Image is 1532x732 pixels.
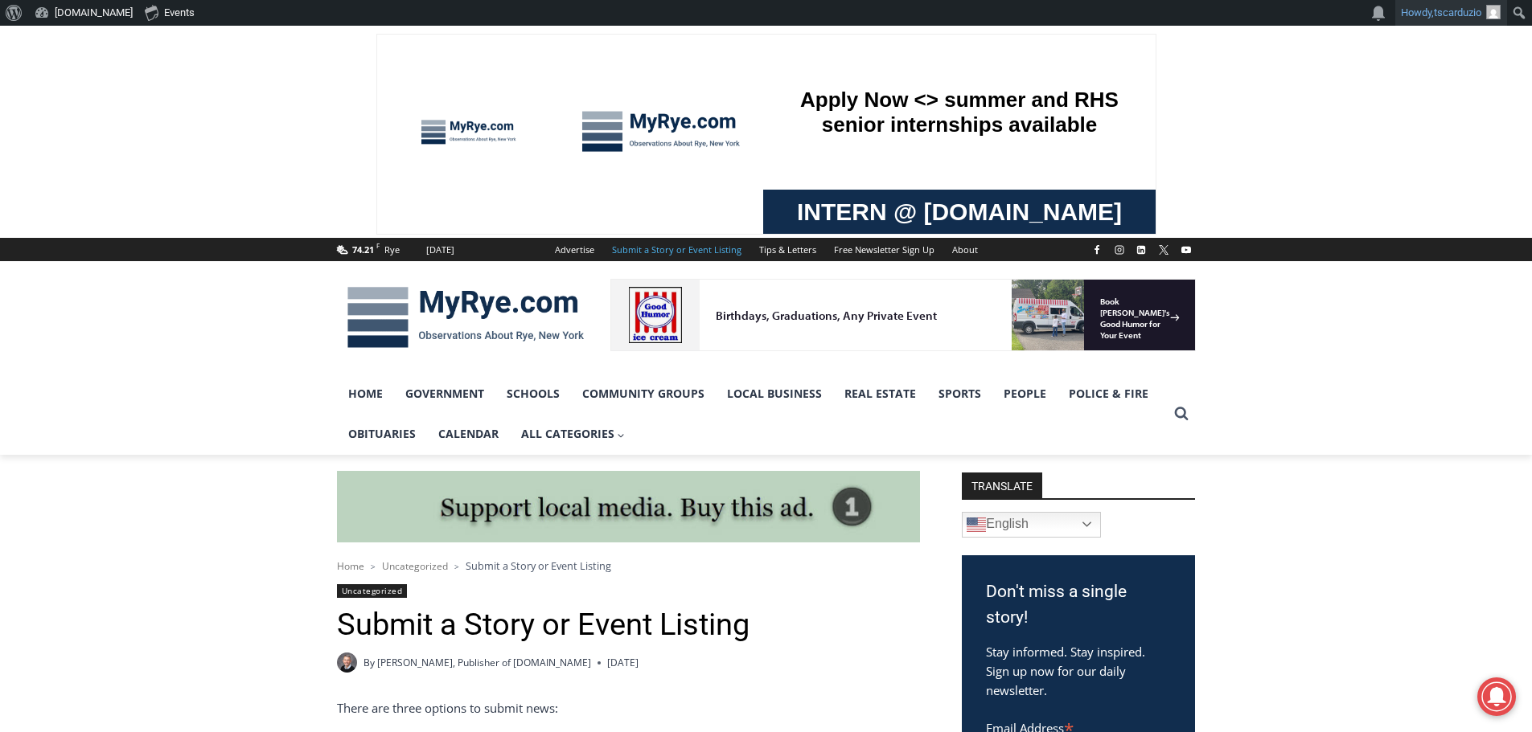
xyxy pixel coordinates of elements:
[750,238,825,261] a: Tips & Letters
[384,243,400,257] div: Rye
[962,512,1101,538] a: English
[352,243,374,256] span: 74.21
[105,29,397,44] div: Birthdays, Graduations, Any Private Event
[426,243,454,257] div: [DATE]
[495,374,571,414] a: Schools
[363,655,375,670] span: By
[337,584,408,598] a: Uncategorized
[337,558,920,574] nav: Breadcrumbs
[571,374,716,414] a: Community Groups
[833,374,927,414] a: Real Estate
[337,374,394,414] a: Home
[337,559,364,573] a: Home
[510,414,637,454] button: Child menu of All Categories
[406,1,760,156] div: Apply Now <> summer and RHS senior internships available
[337,414,427,454] a: Obituaries
[1058,374,1160,414] a: Police & Fire
[943,238,987,261] a: About
[427,414,510,454] a: Calendar
[607,655,639,670] time: [DATE]
[992,374,1058,414] a: People
[1167,399,1196,428] button: View Search Form
[371,561,376,572] span: >
[546,238,987,261] nav: Secondary Navigation
[967,515,986,534] img: en
[986,642,1171,700] p: Stay informed. Stay inspired. Sign up now for our daily newsletter.
[337,374,1167,455] nav: Primary Navigation
[165,100,228,192] div: "Chef [PERSON_NAME] omakase menu is nirvana for lovers of great Japanese food."
[377,656,591,669] a: [PERSON_NAME], Publisher of [DOMAIN_NAME]
[962,472,1042,498] strong: TRANSLATE
[337,607,920,644] h1: Submit a Story or Event Listing
[1154,240,1173,260] a: X
[337,471,920,543] img: support local media, buy this ad
[337,698,920,718] p: There are three options to submit news:
[1087,240,1107,260] a: Facebook
[1,162,162,200] a: Open Tues. - Sun. [PHONE_NUMBER]
[603,238,750,261] a: Submit a Story or Event Listing
[376,241,380,250] span: F
[382,559,448,573] a: Uncategorized
[1132,240,1151,260] a: Linkedin
[1110,240,1129,260] a: Instagram
[478,5,581,73] a: Book [PERSON_NAME]'s Good Humor for Your Event
[546,238,603,261] a: Advertise
[421,160,745,196] span: Intern @ [DOMAIN_NAME]
[986,579,1171,630] h3: Don't miss a single story!
[387,156,779,200] a: Intern @ [DOMAIN_NAME]
[454,561,459,572] span: >
[466,558,611,573] span: Submit a Story or Event Listing
[1434,6,1481,18] span: tscarduzio
[337,652,357,673] a: Author image
[927,374,992,414] a: Sports
[716,374,833,414] a: Local Business
[825,238,943,261] a: Free Newsletter Sign Up
[337,276,594,359] img: MyRye.com
[1177,240,1196,260] a: YouTube
[490,17,560,62] h4: Book [PERSON_NAME]'s Good Humor for Your Event
[5,166,158,227] span: Open Tues. - Sun. [PHONE_NUMBER]
[394,374,495,414] a: Government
